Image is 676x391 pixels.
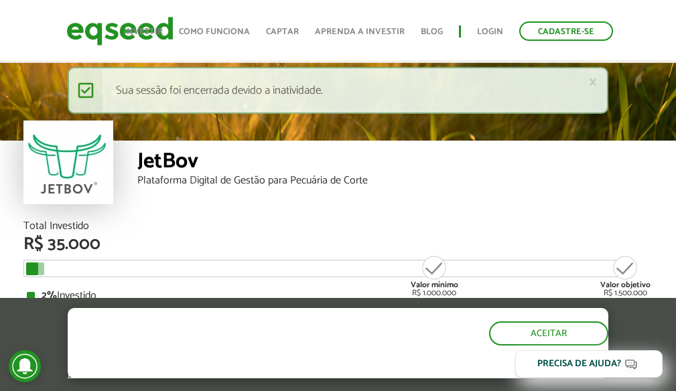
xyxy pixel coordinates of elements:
[179,27,250,36] a: Como funciona
[266,27,299,36] a: Captar
[27,291,650,301] div: Investido
[411,279,458,291] strong: Valor mínimo
[489,321,608,345] button: Aceitar
[137,175,653,186] div: Plataforma Digital de Gestão para Pecuária de Corte
[66,13,174,49] img: EqSeed
[68,353,392,378] p: Ao clicar em "aceitar", você aceita nossa .
[600,254,651,297] div: R$ 1.500.000
[68,308,392,349] h5: O site da EqSeed utiliza cookies para melhorar sua navegação.
[600,279,651,291] strong: Valor objetivo
[68,67,608,114] div: Sua sessão foi encerrada devido a inatividade.
[589,75,597,89] a: ×
[137,151,653,175] div: JetBov
[23,236,653,253] div: R$ 35.000
[421,27,443,36] a: Blog
[124,27,163,36] a: Investir
[409,254,460,297] div: R$ 1.000.000
[477,27,503,36] a: Login
[23,221,653,232] div: Total Investido
[315,27,405,36] a: Aprenda a investir
[42,287,57,305] strong: 2%
[68,367,222,378] a: política de privacidade e de cookies
[519,21,613,41] a: Cadastre-se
